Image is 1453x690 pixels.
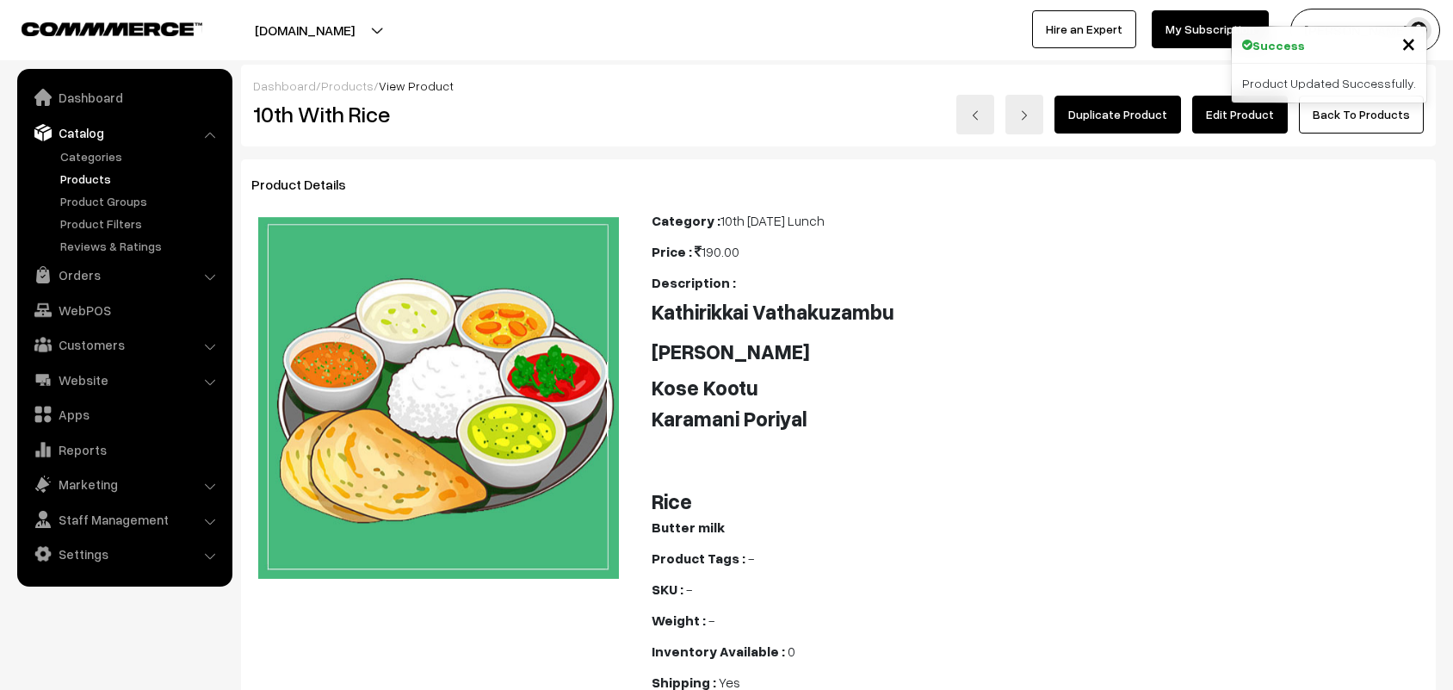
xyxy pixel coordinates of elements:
[708,612,714,629] span: -
[1054,96,1181,134] a: Duplicate Product
[251,176,367,193] span: Product Details
[253,78,316,93] a: Dashboard
[652,643,785,660] b: Inventory Available :
[22,295,226,326] a: WebPOS
[22,329,226,360] a: Customers
[56,214,226,233] a: Product Filters
[195,9,415,52] button: [DOMAIN_NAME]
[253,101,626,127] h2: 10th With Rice
[1232,64,1426,103] div: Product Updated Successfully.
[1192,96,1288,134] a: Edit Product
[1299,96,1424,134] a: Back To Products
[652,488,692,513] span: Rice
[22,538,226,569] a: Settings
[379,78,454,93] span: View Product
[652,210,1425,231] div: 10th [DATE] Lunch
[652,212,720,229] b: Category :
[56,192,226,210] a: Product Groups
[56,147,226,165] a: Categories
[1252,36,1305,54] strong: Success
[652,495,725,536] b: Butter milk
[652,612,706,629] b: Weight :
[1401,27,1416,59] span: ×
[652,241,1425,262] div: 190.00
[22,364,226,395] a: Website
[56,170,226,188] a: Products
[652,274,736,291] b: Description :
[686,581,692,598] span: -
[1406,17,1431,43] img: user
[652,339,809,364] b: [PERSON_NAME]
[56,237,226,255] a: Reviews & Ratings
[1401,30,1416,56] button: Close
[22,82,226,113] a: Dashboard
[652,375,758,400] b: Kose Kootu
[748,550,754,567] span: -
[652,406,807,431] b: Karamani Poriyal
[970,110,980,121] img: left-arrow.png
[22,504,226,535] a: Staff Management
[788,643,795,660] span: 0
[1152,10,1269,48] a: My Subscription
[22,399,226,430] a: Apps
[652,299,894,324] b: Kathirikkai Vathakuzambu
[22,17,172,38] a: COMMMERCE
[22,259,226,290] a: Orders
[1032,10,1136,48] a: Hire an Expert
[1290,9,1440,52] button: [PERSON_NAME] s…
[258,217,620,579] img: 17430546815871lunch-cartoon.jpg
[22,469,226,500] a: Marketing
[1019,110,1029,121] img: right-arrow.png
[22,434,226,465] a: Reports
[321,78,374,93] a: Products
[652,550,745,567] b: Product Tags :
[22,117,226,148] a: Catalog
[22,22,202,35] img: COMMMERCE
[652,243,692,260] b: Price :
[253,77,1424,95] div: / /
[652,581,683,598] b: SKU :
